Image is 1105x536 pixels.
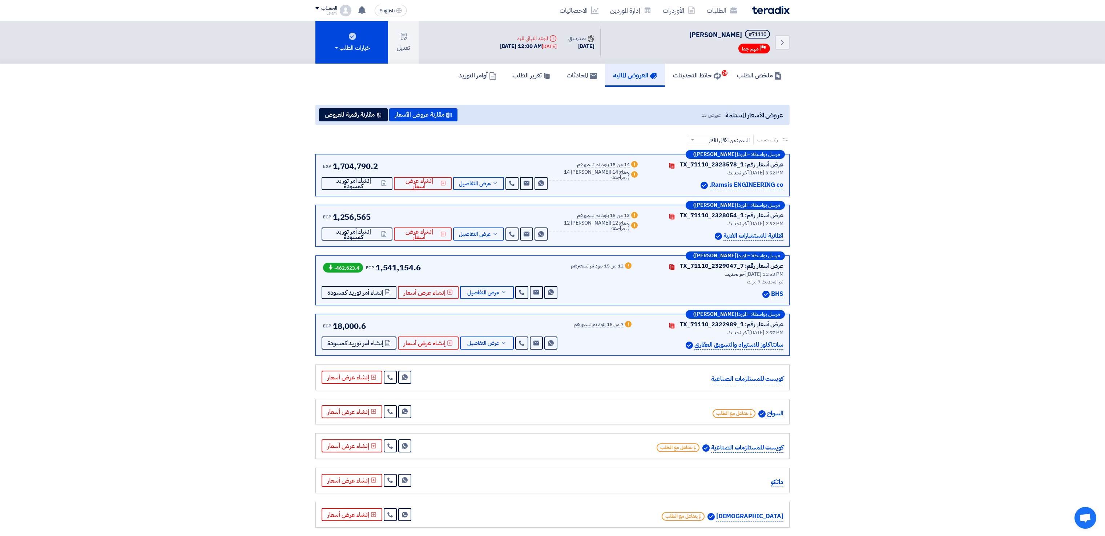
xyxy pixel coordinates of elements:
span: 12 يحتاج مراجعه, [612,219,629,232]
span: EGP [323,323,331,329]
div: عرض أسعار رقم: TX_71110_2323578_1 [680,160,783,169]
button: إنشاء عرض أسعار [322,508,382,521]
span: English [379,8,395,13]
div: – [686,201,785,210]
span: إنشاء عرض أسعار [400,229,439,240]
span: 1,256,565 [333,211,371,223]
span: 14 يحتاج مراجعه, [612,168,629,181]
span: EGP [323,163,331,170]
span: [DATE] 11:53 PM [746,270,783,278]
span: لم يتفاعل مع الطلب [713,409,755,418]
img: Verified Account [701,182,708,189]
span: المورد [738,312,747,317]
span: إنشاء أمر توريد كمسودة [327,290,383,295]
span: أخر تحديث [727,329,748,336]
button: خيارات الطلب [315,21,388,64]
span: [PERSON_NAME] [689,30,742,40]
span: لم يتفاعل مع الطلب [657,443,699,452]
div: 13 من 15 بنود تم تسعيرهم [577,213,630,219]
div: عرض أسعار رقم: TX_71110_2329047_7 [680,262,783,270]
p: كويست للمستلزمات الصناعية [711,374,783,384]
b: ([PERSON_NAME]) [693,152,738,157]
p: داتكو [771,477,783,487]
div: الموعد النهائي للرد [500,35,557,42]
a: إدارة الموردين [604,2,657,19]
h5: تقرير الطلب [512,71,551,79]
div: – [686,310,785,319]
p: [DEMOGRAPHIC_DATA] [716,512,783,521]
img: Verified Account [686,342,693,349]
div: [DATE] [542,43,556,50]
b: ([PERSON_NAME]) [693,312,738,317]
h5: ملخص الطلب [737,71,782,79]
p: كويست للمستلزمات الصناعية [711,443,783,453]
b: ([PERSON_NAME]) [693,253,738,258]
a: أوامر التوريد [451,64,504,87]
span: المورد [738,203,747,208]
span: رتب حسب [757,136,778,144]
div: 12 من 15 بنود تم تسعيرهم [571,263,624,269]
span: EGP [366,265,374,271]
img: Verified Account [758,410,766,418]
span: EGP [323,214,331,220]
span: إنشاء أمر توريد كمسودة [327,229,380,240]
div: 7 من 15 بنود تم تسعيرهم [574,322,624,328]
button: مقارنة رقمية للعروض [319,108,388,121]
div: – [686,150,785,159]
span: ) [628,224,630,232]
h5: حائط التحديثات [673,71,721,79]
span: عرض التفاصيل [459,181,491,186]
button: مقارنة عروض الأسعار [389,108,457,121]
a: حائط التحديثات26 [665,64,729,87]
button: إنشاء أمر توريد كمسودة [322,336,396,350]
span: إنشاء عرض أسعار [404,340,445,346]
p: السواح [767,409,783,419]
span: مهم جدا [742,45,759,52]
span: عرض التفاصيل [467,290,499,295]
button: إنشاء عرض أسعار [322,371,382,384]
a: تقرير الطلب [504,64,558,87]
span: إنشاء أمر توريد كمسودة [327,178,380,189]
a: ملخص الطلب [729,64,790,87]
span: عروض 13 [701,111,721,119]
a: الأوردرات [657,2,701,19]
a: الاحصائيات [554,2,604,19]
span: لم يتفاعل مع الطلب [662,512,705,521]
button: English [375,5,407,16]
h5: المحادثات [566,71,597,79]
span: المورد [738,253,747,258]
span: أخر تحديث [727,220,748,227]
div: #71110 [749,32,766,37]
h5: رولمان بلي [689,30,771,40]
span: 1,541,154.6 [376,262,421,274]
a: العروض الماليه [605,64,665,87]
span: عروض الأسعار المستلمة [725,110,783,120]
span: مرسل بواسطة: [750,312,780,317]
h5: العروض الماليه [613,71,657,79]
div: خيارات الطلب [334,44,370,52]
button: عرض التفاصيل [460,286,514,299]
div: [DATE] 12:00 AM [500,42,557,51]
p: Ramsis ENGINEERING co. [709,180,783,190]
button: تعديل [388,21,419,64]
div: 14 من 15 بنود تم تسعيرهم [577,162,630,168]
img: profile_test.png [340,5,351,16]
img: Verified Account [762,291,770,298]
div: تم التحديث 7 مرات [642,278,783,286]
button: إنشاء عرض أسعار [322,474,382,487]
button: إنشاء عرض أسعار [322,405,382,418]
a: Open chat [1074,507,1096,529]
p: الالمانية للاستشارات الفنية [723,231,783,241]
span: إنشاء عرض أسعار [400,178,439,189]
span: أخر تحديث [727,169,748,177]
button: عرض التفاصيل [453,177,504,190]
span: ) [628,173,630,181]
b: ([PERSON_NAME]) [693,203,738,208]
span: 1,704,790.2 [333,160,378,172]
span: مرسل بواسطة: [750,152,780,157]
button: إنشاء عرض أسعار [322,439,382,452]
img: Verified Account [707,513,715,520]
span: عرض التفاصيل [467,340,499,346]
p: سانتا كلوز للاستيراد والتسويق العقاري [694,340,783,350]
a: المحادثات [558,64,605,87]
